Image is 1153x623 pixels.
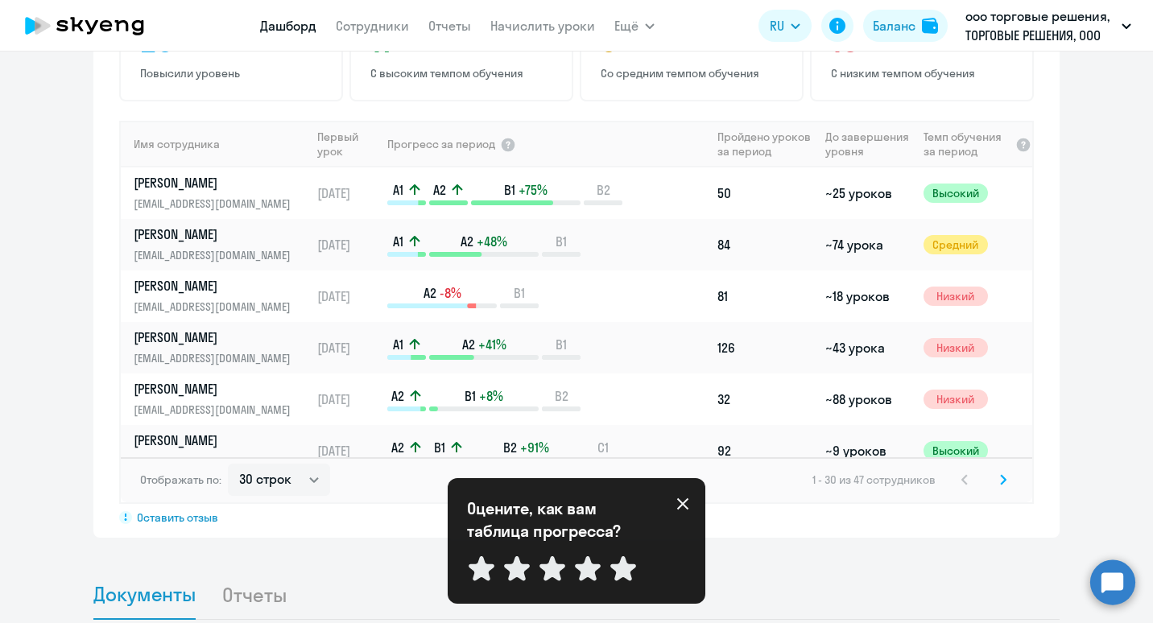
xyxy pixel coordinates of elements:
h4: 26 [140,21,327,60]
span: A2 [391,439,404,456]
p: [EMAIL_ADDRESS][DOMAIN_NAME] [134,349,300,367]
span: Высокий [924,184,988,203]
p: [EMAIL_ADDRESS][DOMAIN_NAME] [134,452,300,470]
span: Низкий [924,390,988,409]
p: С низким темпом обучения [831,66,1018,80]
span: Высокий [924,441,988,460]
span: A2 [424,284,436,302]
p: Оцените, как вам таблица прогресса? [467,497,644,543]
span: Документы [93,582,196,606]
td: ~25 уроков [819,167,916,219]
span: +75% [519,181,548,199]
a: [PERSON_NAME][EMAIL_ADDRESS][DOMAIN_NAME] [134,328,310,367]
h4: 5 [601,21,787,60]
td: ~9 уроков [819,425,916,477]
span: B1 [434,439,445,456]
p: С высоким темпом обучения [370,66,557,80]
span: A2 [462,336,475,353]
span: Низкий [924,287,988,306]
td: 126 [711,322,819,373]
span: Отображать по: [140,472,221,487]
p: Повысили уровень [140,66,327,80]
td: [DATE] [311,270,386,322]
a: [PERSON_NAME][EMAIL_ADDRESS][DOMAIN_NAME] [134,380,310,419]
span: A1 [393,336,403,353]
span: +8% [479,387,503,405]
td: ~18 уроков [819,270,916,322]
td: 92 [711,425,819,477]
img: balance [922,18,938,34]
p: Со средним темпом обучения [601,66,787,80]
span: A2 [391,387,404,405]
th: Первый урок [311,121,386,167]
div: Баланс [873,16,915,35]
td: 50 [711,167,819,219]
span: B1 [556,233,567,250]
td: 32 [711,373,819,425]
h4: 17 [370,21,557,60]
p: [PERSON_NAME] [134,174,300,192]
td: [DATE] [311,322,386,373]
p: [EMAIL_ADDRESS][DOMAIN_NAME] [134,298,300,316]
span: +41% [478,336,506,353]
p: [PERSON_NAME] [134,328,300,346]
p: ооо торговые решения, ТОРГОВЫЕ РЕШЕНИЯ, ООО [965,6,1115,45]
span: B1 [465,387,476,405]
span: Оставить отзыв [137,510,218,525]
a: Дашборд [260,18,316,34]
td: ~43 урока [819,322,916,373]
span: Низкий [924,338,988,357]
td: [DATE] [311,373,386,425]
th: Имя сотрудника [121,121,311,167]
a: Начислить уроки [490,18,595,34]
span: A2 [461,233,473,250]
span: B2 [555,387,568,405]
td: [DATE] [311,425,386,477]
span: +91% [520,439,549,456]
td: 81 [711,270,819,322]
td: ~74 урока [819,219,916,270]
a: [PERSON_NAME][EMAIL_ADDRESS][DOMAIN_NAME] [134,277,310,316]
td: [DATE] [311,219,386,270]
p: [PERSON_NAME] [134,431,300,449]
p: [PERSON_NAME] [134,380,300,398]
button: RU [758,10,812,42]
a: [PERSON_NAME][EMAIL_ADDRESS][DOMAIN_NAME] [134,174,310,212]
a: [PERSON_NAME][EMAIL_ADDRESS][DOMAIN_NAME] [134,431,310,470]
span: A2 [433,181,446,199]
p: [EMAIL_ADDRESS][DOMAIN_NAME] [134,401,300,419]
span: B1 [504,181,515,199]
h4: 19 [831,21,1018,60]
span: Прогресс за период [387,137,495,151]
button: ооо торговые решения, ТОРГОВЫЕ РЕШЕНИЯ, ООО [957,6,1139,45]
span: Темп обучения за период [924,130,1010,159]
td: 84 [711,219,819,270]
span: 1 - 30 из 47 сотрудников [812,472,936,487]
span: B1 [556,336,567,353]
span: C1 [597,439,609,456]
span: -8% [440,284,461,302]
a: Отчеты [428,18,471,34]
span: Ещё [614,16,638,35]
span: B2 [503,439,517,456]
p: [PERSON_NAME] [134,277,300,295]
th: До завершения уровня [819,121,916,167]
a: Сотрудники [336,18,409,34]
span: Средний [924,235,988,254]
span: B2 [597,181,610,199]
span: A1 [393,233,403,250]
th: Пройдено уроков за период [711,121,819,167]
p: [EMAIL_ADDRESS][DOMAIN_NAME] [134,195,300,212]
span: +48% [477,233,507,250]
button: Балансbalance [863,10,948,42]
button: Ещё [614,10,655,42]
p: [PERSON_NAME] [134,225,300,243]
td: [DATE] [311,167,386,219]
span: B1 [514,284,525,302]
span: A1 [393,181,403,199]
ul: Tabs [93,570,1060,620]
span: RU [770,16,784,35]
p: [EMAIL_ADDRESS][DOMAIN_NAME] [134,246,300,264]
a: [PERSON_NAME][EMAIL_ADDRESS][DOMAIN_NAME] [134,225,310,264]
